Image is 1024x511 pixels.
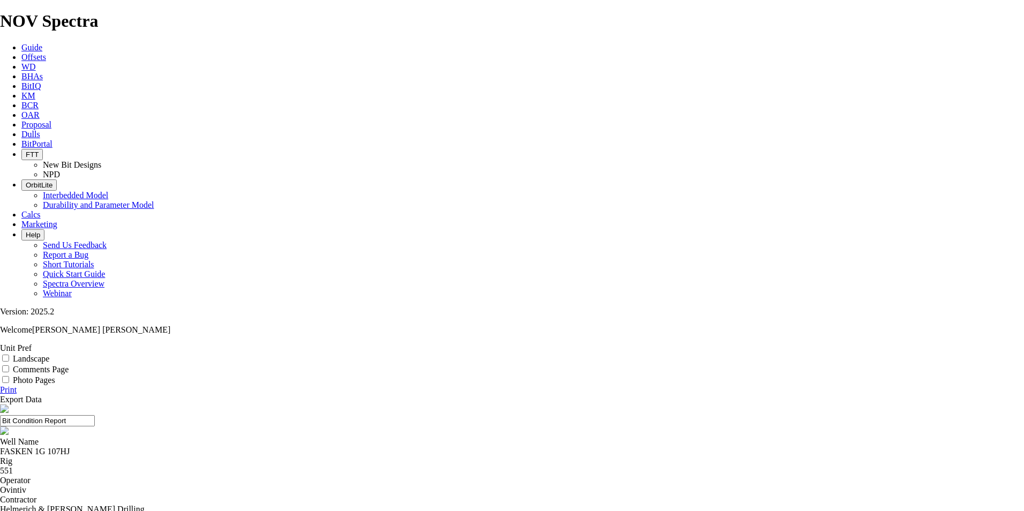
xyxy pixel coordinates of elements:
button: OrbitLite [21,179,57,191]
a: Marketing [21,220,57,229]
a: WD [21,62,36,71]
a: New Bit Designs [43,160,101,169]
a: Proposal [21,120,51,129]
a: BitPortal [21,139,52,148]
label: Landscape [13,354,49,363]
button: FTT [21,149,43,160]
a: BHAs [21,72,43,81]
a: Interbedded Model [43,191,108,200]
a: BitIQ [21,81,41,91]
a: Guide [21,43,42,52]
a: NPD [43,170,60,179]
span: [PERSON_NAME] [PERSON_NAME] [32,325,170,334]
a: BCR [21,101,39,110]
a: Webinar [43,289,72,298]
a: Report a Bug [43,250,88,259]
a: OAR [21,110,40,119]
a: Quick Start Guide [43,269,105,279]
label: Comments Page [13,365,69,374]
label: Photo Pages [13,375,55,385]
span: Help [26,231,40,239]
a: Offsets [21,52,46,62]
a: Short Tutorials [43,260,94,269]
a: Spectra Overview [43,279,104,288]
a: Dulls [21,130,40,139]
a: Durability and Parameter Model [43,200,154,209]
a: KM [21,91,35,100]
span: OrbitLite [26,181,52,189]
a: Send Us Feedback [43,241,107,250]
span: FTT [26,151,39,159]
a: Calcs [21,210,41,219]
button: Help [21,229,44,241]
